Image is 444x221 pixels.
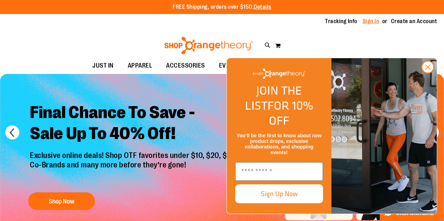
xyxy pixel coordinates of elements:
button: Shop Now [28,192,95,210]
h2: Final Chance To Save - Sale Up To 40% Off! [25,97,245,151]
a: EVENTS [212,58,247,74]
a: Create an Account [391,18,437,25]
a: Final Chance To Save -Sale Up To 40% Off! Exclusive online deals! Shop OTF favorites under $10, $... [25,97,245,214]
img: Shop Orangetheory [253,69,305,79]
p: FREE Shipping, orders over $150. [173,3,271,11]
a: ACCESSORIES [159,58,212,74]
span: APPAREL [128,58,152,74]
img: Shop Orangtheory [331,58,437,214]
a: APPAREL [121,58,159,74]
span: You’ll be the first to know about new product drops, exclusive collaborations, and shopping events! [237,133,322,155]
span: JUST IN [92,58,114,74]
div: FLYOUT Form [219,51,444,221]
a: Details [254,4,271,10]
span: ACCESSORIES [166,58,205,74]
a: Tracking Info [325,18,357,25]
input: Enter email [235,162,323,181]
span: FOR 10% OFF [267,97,313,129]
a: JUST IN [85,58,121,74]
span: EVENTS [219,58,240,74]
button: Sign Up Now [235,184,323,203]
a: Sign In [363,18,379,25]
button: prev [5,125,19,139]
button: Close dialog [421,61,434,74]
span: JOIN THE LIST [245,82,302,114]
img: Shop Orangetheory [163,37,254,54]
p: Exclusive online deals! Shop OTF favorites under $10, $20, $50, Co-Brands and many more before th... [25,151,245,186]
